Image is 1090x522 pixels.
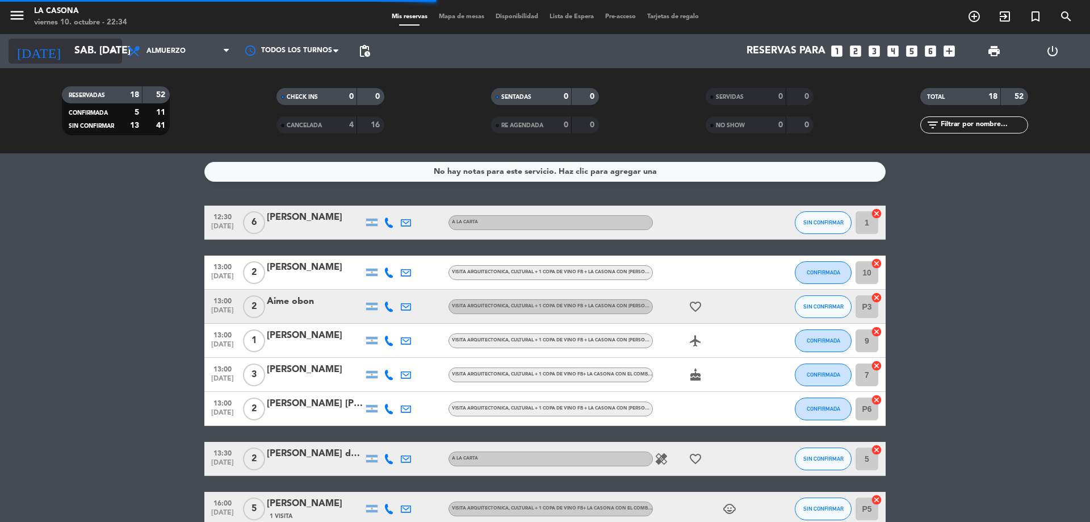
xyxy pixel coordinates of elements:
[9,7,26,24] i: menu
[243,295,265,318] span: 2
[452,372,664,377] span: Visita arquitectonica, cultural + 1 copa de vino FB+ La Casona con el Combo Pink
[871,444,882,456] i: cancel
[208,496,237,509] span: 16:00
[349,93,354,101] strong: 0
[803,219,844,225] span: SIN CONFIRMAR
[807,371,840,378] span: CONFIRMADA
[208,223,237,236] span: [DATE]
[243,364,265,386] span: 3
[689,452,702,466] i: favorite_border
[267,260,363,275] div: [PERSON_NAME]
[940,119,1028,131] input: Filtrar por nombre...
[795,364,852,386] button: CONFIRMADA
[208,375,237,388] span: [DATE]
[998,10,1012,23] i: exit_to_app
[243,498,265,520] span: 5
[452,406,667,411] span: Visita arquitectonica, cultural + 1 copa de vino FB + La Casona con [PERSON_NAME]
[723,502,736,516] i: child_care
[501,123,543,128] span: RE AGENDADA
[270,512,292,521] span: 1 Visita
[829,44,844,59] i: looks_one
[564,93,568,101] strong: 0
[795,448,852,470] button: SIN CONFIRMAR
[208,396,237,409] span: 13:00
[208,210,237,223] span: 12:30
[208,446,237,459] span: 13:30
[452,304,667,308] span: Visita arquitectonica, cultural + 1 copa de vino FB + La Casona con [PERSON_NAME]
[689,300,702,314] i: favorite_border
[208,409,237,422] span: [DATE]
[1029,10,1042,23] i: turned_in_not
[501,94,531,100] span: SENTADAS
[564,121,568,129] strong: 0
[208,307,237,320] span: [DATE]
[267,210,363,225] div: [PERSON_NAME]
[867,44,882,59] i: looks_3
[926,118,940,132] i: filter_list
[106,44,119,58] i: arrow_drop_down
[208,459,237,472] span: [DATE]
[208,509,237,522] span: [DATE]
[807,406,840,412] span: CONFIRMADA
[871,394,882,406] i: cancel
[358,44,371,58] span: pending_actions
[267,328,363,343] div: [PERSON_NAME]
[848,44,863,59] i: looks_two
[1059,10,1073,23] i: search
[452,220,478,224] span: A LA CARTA
[642,14,705,20] span: Tarjetas de regalo
[208,273,237,286] span: [DATE]
[871,326,882,337] i: cancel
[452,338,667,343] span: Visita arquitectonica, cultural + 1 copa de vino FB + La Casona con [PERSON_NAME]
[375,93,382,101] strong: 0
[267,294,363,309] div: Aime obon
[208,362,237,375] span: 13:00
[208,260,237,273] span: 13:00
[34,17,127,28] div: viernes 10. octubre - 22:34
[452,506,664,511] span: Visita arquitectonica, cultural + 1 copa de vino FB+ La Casona con el Combo Pink
[208,341,237,354] span: [DATE]
[795,398,852,420] button: CONFIRMADA
[689,368,702,382] i: cake
[778,93,783,101] strong: 0
[267,496,363,511] div: [PERSON_NAME]
[795,261,852,284] button: CONFIRMADA
[778,121,783,129] strong: 0
[69,123,114,129] span: SIN CONFIRMAR
[135,108,139,116] strong: 5
[927,94,945,100] span: TOTAL
[156,91,167,99] strong: 52
[243,398,265,420] span: 2
[146,47,186,55] span: Almuerzo
[243,448,265,470] span: 2
[452,456,478,461] span: A LA CARTA
[208,294,237,307] span: 13:00
[433,14,490,20] span: Mapa de mesas
[803,506,844,512] span: SIN CONFIRMAR
[130,122,139,130] strong: 13
[287,94,318,100] span: CHECK INS
[795,295,852,318] button: SIN CONFIRMAR
[208,328,237,341] span: 13:00
[349,121,354,129] strong: 4
[34,6,127,17] div: La Casona
[871,208,882,219] i: cancel
[371,121,382,129] strong: 16
[807,269,840,275] span: CONFIRMADA
[9,7,26,28] button: menu
[1023,34,1081,68] div: LOG OUT
[689,334,702,348] i: airplanemode_active
[988,93,997,101] strong: 18
[69,93,105,98] span: RESERVADAS
[871,292,882,303] i: cancel
[803,303,844,310] span: SIN CONFIRMAR
[795,211,852,234] button: SIN CONFIRMAR
[156,122,167,130] strong: 41
[871,360,882,371] i: cancel
[590,93,597,101] strong: 0
[267,446,363,461] div: [PERSON_NAME] de los Angeles
[1046,44,1059,58] i: power_settings_new
[655,452,668,466] i: healing
[599,14,642,20] span: Pre-acceso
[544,14,599,20] span: Lista de Espera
